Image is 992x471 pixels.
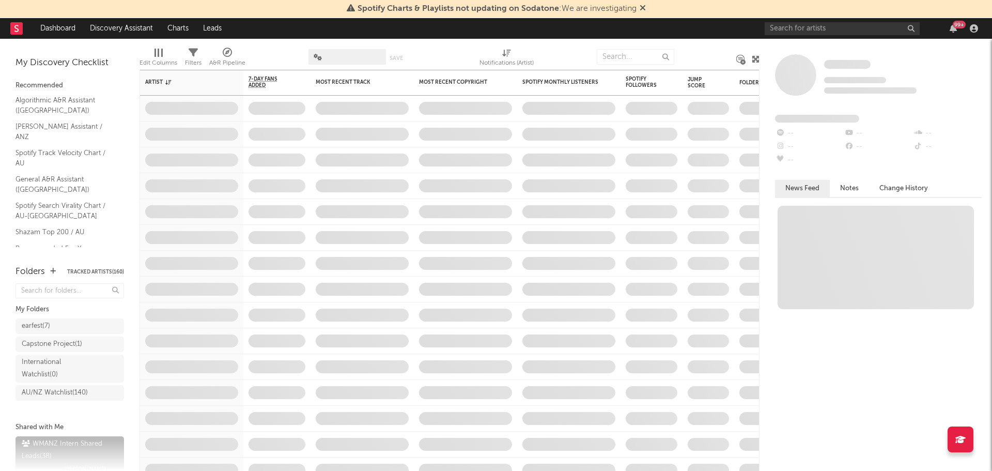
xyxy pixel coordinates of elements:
div: Capstone Project ( 1 ) [22,338,82,351]
a: Leads [196,18,229,39]
div: -- [844,140,912,154]
div: -- [775,154,844,167]
div: Folders [16,266,45,278]
input: Search... [597,49,674,65]
a: Charts [160,18,196,39]
span: Fans Added by Platform [775,115,859,123]
div: Spotify Followers [626,76,662,88]
button: Change History [869,180,938,197]
a: [PERSON_NAME] Assistant / ANZ [16,121,114,142]
div: AU/NZ Watchlist ( 140 ) [22,387,88,399]
div: Shared with Me [16,421,124,434]
button: Notes [830,180,869,197]
a: Spotify Search Virality Chart / AU-[GEOGRAPHIC_DATA] [16,200,114,221]
div: Artist [145,79,223,85]
span: Some Artist [824,60,871,69]
div: Filters [185,44,202,74]
div: My Discovery Checklist [16,57,124,69]
input: Search for folders... [16,283,124,298]
div: Spotify Monthly Listeners [522,79,600,85]
a: Shazam Top 200 / AU [16,226,114,238]
span: Dismiss [640,5,646,13]
button: 99+ [950,24,957,33]
div: Recommended [16,80,124,92]
div: -- [775,127,844,140]
button: Save [390,55,403,61]
span: Spotify Charts & Playlists not updating on Sodatone [358,5,559,13]
div: WMANZ Intern Shared Leads ( 38 ) [22,438,115,463]
a: Algorithmic A&R Assistant ([GEOGRAPHIC_DATA]) [16,95,114,116]
div: -- [775,140,844,154]
div: Most Recent Track [316,79,393,85]
a: International Watchlist(0) [16,355,124,383]
div: Notifications (Artist) [479,44,534,74]
div: -- [913,127,982,140]
a: AU/NZ Watchlist(140) [16,385,124,401]
div: earfest ( 7 ) [22,320,50,332]
span: Tracking Since: [DATE] [824,77,886,83]
a: Some Artist [824,59,871,70]
span: 7-Day Fans Added [249,76,290,88]
span: : We are investigating [358,5,637,13]
div: -- [913,140,982,154]
div: Most Recent Copyright [419,79,497,85]
div: A&R Pipeline [209,57,245,69]
div: International Watchlist ( 0 ) [22,356,95,381]
span: 0 fans last week [824,87,917,94]
div: My Folders [16,303,124,316]
div: Folders [739,80,817,86]
button: Tracked Artists(160) [67,269,124,275]
div: Notifications (Artist) [479,57,534,69]
a: Recommended For You [16,243,114,254]
div: Edit Columns [139,57,177,69]
a: Spotify Track Velocity Chart / AU [16,147,114,169]
div: Filters [185,57,202,69]
div: A&R Pipeline [209,44,245,74]
div: 99 + [953,21,966,28]
div: Jump Score [688,77,714,89]
a: earfest(7) [16,318,124,334]
button: News Feed [775,180,830,197]
input: Search for artists [765,22,920,35]
div: Edit Columns [139,44,177,74]
a: Dashboard [33,18,83,39]
a: General A&R Assistant ([GEOGRAPHIC_DATA]) [16,174,114,195]
a: Capstone Project(1) [16,337,124,352]
div: -- [844,127,912,140]
a: Discovery Assistant [83,18,160,39]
